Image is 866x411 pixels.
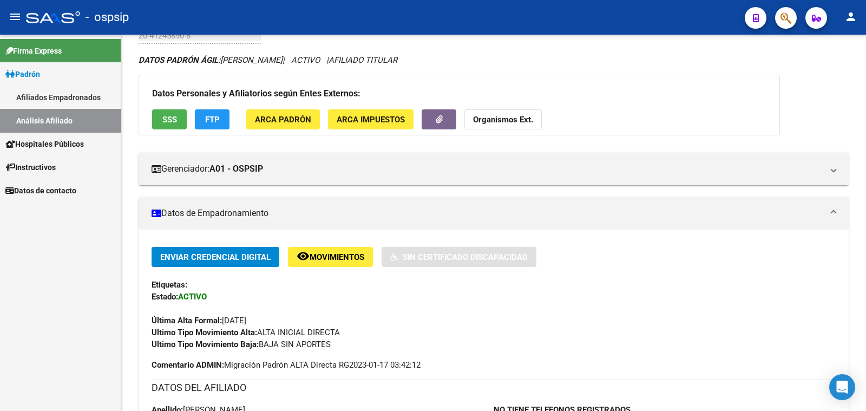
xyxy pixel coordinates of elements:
[160,252,271,262] span: Enviar Credencial Digital
[139,55,283,65] span: [PERSON_NAME]
[162,115,177,125] span: SSS
[288,247,373,267] button: Movimientos
[209,163,263,175] strong: A01 - OSPSIP
[139,197,849,230] mat-expansion-panel-header: Datos de Empadronamiento
[152,280,187,290] strong: Etiquetas:
[152,86,766,101] h3: Datos Personales y Afiliatorios según Entes Externos:
[5,161,56,173] span: Instructivos
[329,55,397,65] span: AFILIADO TITULAR
[152,360,224,370] strong: Comentario ADMIN:
[152,340,331,349] span: BAJA SIN APORTES
[310,252,364,262] span: Movimientos
[152,328,257,337] strong: Ultimo Tipo Movimiento Alta:
[152,207,823,219] mat-panel-title: Datos de Empadronamiento
[178,292,207,302] strong: ACTIVO
[5,138,84,150] span: Hospitales Públicos
[297,250,310,263] mat-icon: remove_red_eye
[152,163,823,175] mat-panel-title: Gerenciador:
[152,328,340,337] span: ALTA INICIAL DIRECTA
[139,153,849,185] mat-expansion-panel-header: Gerenciador:A01 - OSPSIP
[829,374,855,400] div: Open Intercom Messenger
[152,316,246,325] span: [DATE]
[152,380,836,395] h3: DATOS DEL AFILIADO
[152,109,187,129] button: SSS
[152,292,178,302] strong: Estado:
[5,68,40,80] span: Padrón
[152,340,259,349] strong: Ultimo Tipo Movimiento Baja:
[5,45,62,57] span: Firma Express
[152,359,421,371] span: Migración Padrón ALTA Directa RG2023-01-17 03:42:12
[5,185,76,197] span: Datos de contacto
[139,55,220,65] strong: DATOS PADRÓN ÁGIL:
[328,109,414,129] button: ARCA Impuestos
[152,247,279,267] button: Enviar Credencial Digital
[152,316,222,325] strong: Última Alta Formal:
[403,252,528,262] span: Sin Certificado Discapacidad
[9,10,22,23] mat-icon: menu
[195,109,229,129] button: FTP
[139,55,397,65] i: | ACTIVO |
[246,109,320,129] button: ARCA Padrón
[473,115,533,125] strong: Organismos Ext.
[464,109,542,129] button: Organismos Ext.
[844,10,857,23] mat-icon: person
[205,115,220,125] span: FTP
[86,5,129,29] span: - ospsip
[255,115,311,125] span: ARCA Padrón
[337,115,405,125] span: ARCA Impuestos
[382,247,536,267] button: Sin Certificado Discapacidad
